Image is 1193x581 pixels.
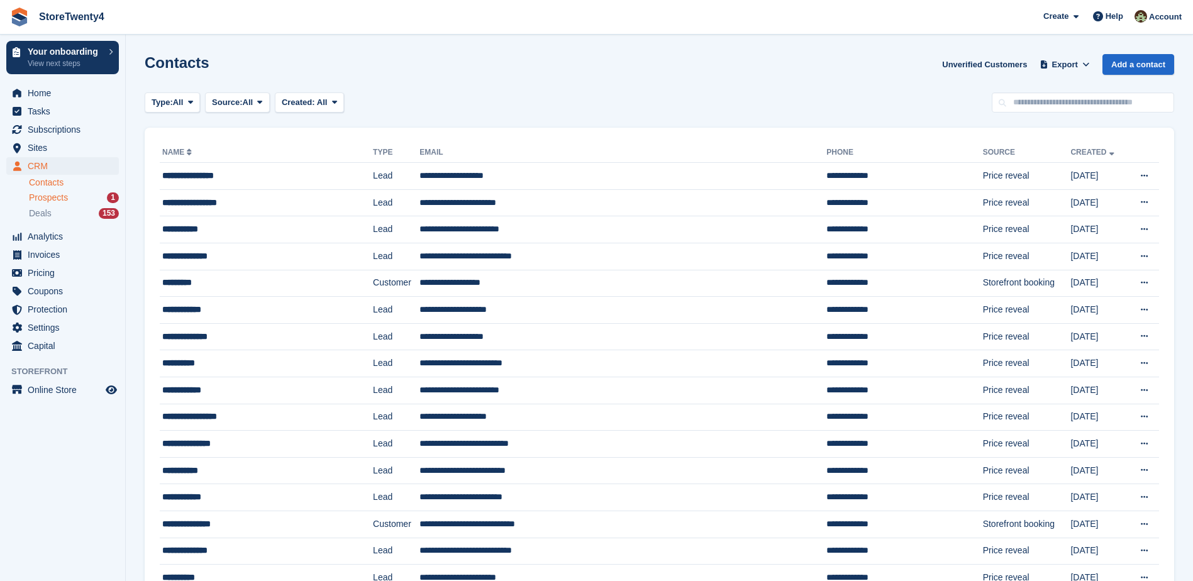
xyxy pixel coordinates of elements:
td: Lead [373,297,419,324]
td: [DATE] [1070,243,1126,270]
td: Lead [373,538,419,565]
td: Lead [373,189,419,216]
span: Invoices [28,246,103,263]
td: [DATE] [1070,457,1126,484]
td: Storefront booking [983,270,1071,297]
td: [DATE] [1070,350,1126,377]
td: [DATE] [1070,216,1126,243]
td: Price reveal [983,431,1071,458]
span: CRM [28,157,103,175]
td: Lead [373,484,419,511]
td: [DATE] [1070,484,1126,511]
td: [DATE] [1070,297,1126,324]
td: Lead [373,377,419,404]
th: Type [373,143,419,163]
td: Price reveal [983,538,1071,565]
td: Storefront booking [983,511,1071,538]
td: Price reveal [983,243,1071,270]
img: Lee Hanlon [1135,10,1147,23]
a: menu [6,228,119,245]
td: Price reveal [983,163,1071,190]
div: 1 [107,192,119,203]
a: Your onboarding View next steps [6,41,119,74]
a: Prospects 1 [29,191,119,204]
button: Source: All [205,92,270,113]
td: Customer [373,270,419,297]
span: Capital [28,337,103,355]
td: Price reveal [983,377,1071,404]
span: Protection [28,301,103,318]
a: Name [162,148,194,157]
span: Subscriptions [28,121,103,138]
a: menu [6,139,119,157]
img: stora-icon-8386f47178a22dfd0bd8f6a31ec36ba5ce8667c1dd55bd0f319d3a0aa187defe.svg [10,8,29,26]
td: [DATE] [1070,404,1126,431]
span: All [317,97,328,107]
td: [DATE] [1070,377,1126,404]
p: Your onboarding [28,47,103,56]
td: Price reveal [983,484,1071,511]
button: Created: All [275,92,344,113]
td: [DATE] [1070,270,1126,297]
span: Analytics [28,228,103,245]
span: Coupons [28,282,103,300]
td: Lead [373,350,419,377]
td: Price reveal [983,216,1071,243]
button: Export [1037,54,1092,75]
td: [DATE] [1070,538,1126,565]
span: All [173,96,184,109]
a: menu [6,282,119,300]
span: Online Store [28,381,103,399]
p: View next steps [28,58,103,69]
span: Help [1106,10,1123,23]
a: menu [6,102,119,120]
td: Lead [373,243,419,270]
a: menu [6,246,119,263]
th: Phone [826,143,982,163]
span: Type: [152,96,173,109]
td: [DATE] [1070,431,1126,458]
th: Email [419,143,826,163]
span: Prospects [29,192,68,204]
a: Add a contact [1102,54,1174,75]
td: [DATE] [1070,189,1126,216]
td: Customer [373,511,419,538]
a: menu [6,337,119,355]
td: Price reveal [983,404,1071,431]
span: Home [28,84,103,102]
a: menu [6,319,119,336]
a: menu [6,301,119,318]
a: Preview store [104,382,119,397]
a: StoreTwenty4 [34,6,109,27]
td: Price reveal [983,457,1071,484]
a: menu [6,121,119,138]
span: Pricing [28,264,103,282]
span: Deals [29,207,52,219]
span: Export [1052,58,1078,71]
h1: Contacts [145,54,209,71]
td: Price reveal [983,297,1071,324]
span: Storefront [11,365,125,378]
td: Price reveal [983,323,1071,350]
a: menu [6,381,119,399]
button: Type: All [145,92,200,113]
td: Lead [373,163,419,190]
a: menu [6,264,119,282]
span: Created: [282,97,315,107]
span: Settings [28,319,103,336]
td: Lead [373,404,419,431]
span: All [243,96,253,109]
a: menu [6,157,119,175]
td: Price reveal [983,189,1071,216]
a: Deals 153 [29,207,119,220]
th: Source [983,143,1071,163]
td: Price reveal [983,350,1071,377]
td: [DATE] [1070,511,1126,538]
td: [DATE] [1070,163,1126,190]
td: Lead [373,323,419,350]
td: [DATE] [1070,323,1126,350]
td: Lead [373,216,419,243]
a: Unverified Customers [937,54,1032,75]
div: 153 [99,208,119,219]
a: menu [6,84,119,102]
